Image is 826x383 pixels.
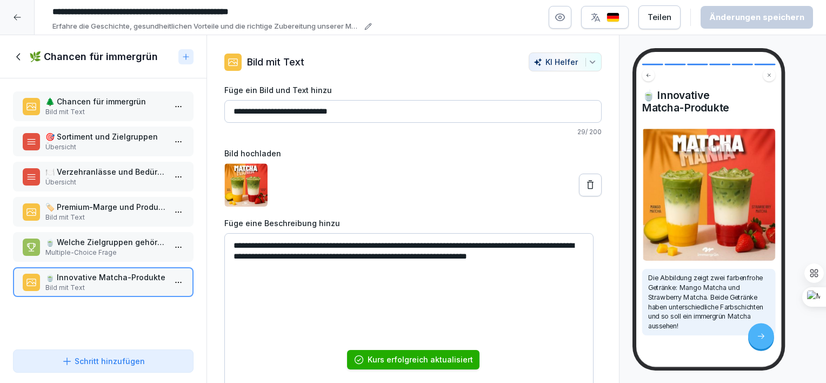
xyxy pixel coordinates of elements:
[638,5,681,29] button: Teilen
[45,142,165,152] p: Übersicht
[224,127,602,137] p: 29 / 200
[607,12,619,23] img: de.svg
[29,50,158,63] h1: 🌿 Chancen für immergrün
[45,107,165,117] p: Bild mit Text
[529,52,602,71] button: KI Helfer
[62,355,145,367] div: Schritt hinzufügen
[45,272,165,283] p: 🍵 Innovative Matcha-Produkte
[52,21,361,32] p: Erfahre die Geschichte, gesundheitlichen Vorteile und die richtige Zubereitung unserer Matcha-Get...
[45,236,165,248] p: 🍵 Welche Zielgruppen gehören zu den Hauptkunden für Matcha-Produkte?
[45,96,165,107] p: 🌲 Chancen für immergrün
[45,283,165,293] p: Bild mit Text
[13,349,194,373] button: Schritt hinzufügen
[13,91,194,121] div: 🌲 Chancen für immergrünBild mit Text
[709,11,804,23] div: Änderungen speichern
[45,166,165,177] p: 🍽️ Verzehranlässe und Bedürfnisse
[13,232,194,262] div: 🍵 Welche Zielgruppen gehören zu den Hauptkunden für Matcha-Produkte?Multiple-Choice Frage
[13,162,194,191] div: 🍽️ Verzehranlässe und BedürfnisseÜbersicht
[13,127,194,156] div: 🎯 Sortiment und ZielgruppenÜbersicht
[45,131,165,142] p: 🎯 Sortiment und Zielgruppen
[45,201,165,213] p: 🏷️ Premium-Marge und Produktvorteile
[534,57,597,67] div: KI Helfer
[368,354,473,365] div: Kurs erfolgreich aktualisiert
[224,148,602,159] label: Bild hochladen
[13,197,194,227] div: 🏷️ Premium-Marge und ProduktvorteileBild mit Text
[642,128,776,261] img: Bild und Text Vorschau
[701,6,813,29] button: Änderungen speichern
[224,163,268,207] img: woqn0ez0k2ci6rwv76aw0fkz.png
[45,213,165,222] p: Bild mit Text
[13,267,194,297] div: 🍵 Innovative Matcha-ProdukteBild mit Text
[45,248,165,257] p: Multiple-Choice Frage
[247,55,304,69] p: Bild mit Text
[642,89,776,114] h4: 🍵 Innovative Matcha-Produkte
[224,84,602,96] label: Füge ein Bild und Text hinzu
[648,11,671,23] div: Teilen
[224,217,602,229] label: Füge eine Beschreibung hinzu
[648,273,770,331] p: Die Abbildung zeigt zwei farbenfrohe Getränke: Mango Matcha und Strawberry Matcha. Beide Getränke...
[45,177,165,187] p: Übersicht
